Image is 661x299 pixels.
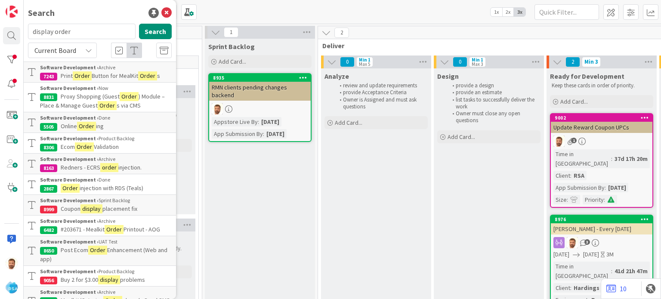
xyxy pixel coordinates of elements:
[584,239,590,245] span: 3
[40,123,57,131] div: 5505
[40,197,99,203] b: Software Development ›
[6,281,18,293] img: avatar
[80,184,143,192] span: injection with RDS (Teals)
[553,171,570,180] div: Client
[555,115,652,121] div: 9002
[550,72,624,80] span: Ready for Development
[453,57,467,67] span: 0
[24,83,176,112] a: Software Development ›Now8831Proxy Shopping (GuestOrder) Module – Place & Manage GuestOrders via CMS
[40,176,99,183] b: Software Development ›
[534,4,599,20] input: Quick Filter...
[40,135,99,142] b: Software Development ›
[555,216,652,222] div: 8976
[61,225,105,233] span: #203671 - Mealkit
[502,8,514,16] span: 2x
[611,266,612,276] span: :
[40,289,99,295] b: Software Development ›
[567,195,568,204] span: :
[40,73,57,80] div: 7243
[551,136,652,147] div: AS
[212,103,223,114] img: AS
[551,122,652,133] div: Update Reward Coupon UPCs
[40,247,57,255] div: 8650
[94,143,119,151] span: Validation
[24,236,176,266] a: Software Development ›UAT Test8650Post EcomOrderEnhancement (Web and app)
[40,185,57,193] div: 2867
[611,154,612,163] span: :
[552,82,652,89] p: Keep these cards in order of priority.
[40,85,99,91] b: Software Development ›
[61,92,120,100] span: Proxy Shopping (Guest
[24,133,176,153] a: Software Development ›Product Backlog8306EcomOrderValidation
[208,42,255,51] span: Sprint Backlog
[61,143,75,151] span: Ecom
[335,82,426,89] li: review and update requirements
[340,57,355,67] span: 0
[40,197,172,204] div: Sprint Backlog
[40,268,172,275] div: Product Backlog
[209,74,311,101] div: 8935RMN clients pending changes backend
[606,284,627,294] a: 10
[448,89,539,96] li: provide an estimate
[120,276,145,284] span: problems
[583,250,599,259] span: [DATE]
[606,250,614,259] div: 3M
[324,72,349,80] span: Analyze
[120,92,139,101] mark: Order
[40,206,57,213] div: 8999
[24,194,176,216] a: Software Development ›Sprint Backlog8999Coupondisplayplacement fix
[514,8,525,16] span: 3x
[259,117,281,126] div: [DATE]
[24,174,176,194] a: Software Development ›Done2867Orderinjection with RDS (Teals)
[40,84,172,92] div: Now
[40,155,172,163] div: Archive
[612,154,650,163] div: 37d 17h 20m
[61,163,100,171] span: Redners - ECRS
[61,276,98,284] span: Buy 2 for $3.00
[6,6,18,18] img: Visit kanbanzone.com
[98,101,117,110] mark: Order
[448,133,475,141] span: Add Card...
[491,8,502,16] span: 1x
[335,89,426,96] li: provide Acceptance Criteria
[570,171,571,180] span: :
[77,122,96,131] mark: Order
[335,119,362,126] span: Add Card...
[61,122,77,130] span: Online
[263,129,264,139] span: :
[264,129,287,139] div: [DATE]
[40,218,99,224] b: Software Development ›
[612,266,650,276] div: 41d 21h 47m
[553,283,570,293] div: Client
[40,288,172,296] div: Archive
[551,114,652,122] div: 9002
[61,184,80,193] mark: Order
[40,64,99,71] b: Software Development ›
[118,163,142,171] span: injection.
[100,163,118,172] mark: order
[209,74,311,82] div: 8935
[92,72,138,80] span: Button for MealKit
[212,117,258,126] div: Appstore Live By
[551,216,652,223] div: 8976
[604,195,605,204] span: :
[560,98,588,105] span: Add Card...
[553,262,611,281] div: Time in [GEOGRAPHIC_DATA]
[584,60,598,64] div: Min 3
[40,226,57,234] div: 6482
[40,238,99,245] b: Software Development ›
[24,112,176,133] a: Software Development ›Done5505OnlineOrdering
[40,135,172,142] div: Product Backlog
[6,257,18,269] img: AS
[61,205,80,213] span: Coupon
[437,72,459,80] span: Design
[565,57,580,67] span: 2
[40,144,57,151] div: 8306
[40,114,172,122] div: Done
[24,153,176,174] a: Software Development ›Archive8163Redners - ECRSorderinjection.
[553,183,605,192] div: App Submission By
[553,136,565,147] img: AS
[551,216,652,234] div: 8976[PERSON_NAME] - Every [DATE]
[28,24,136,39] input: Search for title...
[571,171,587,180] div: RSA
